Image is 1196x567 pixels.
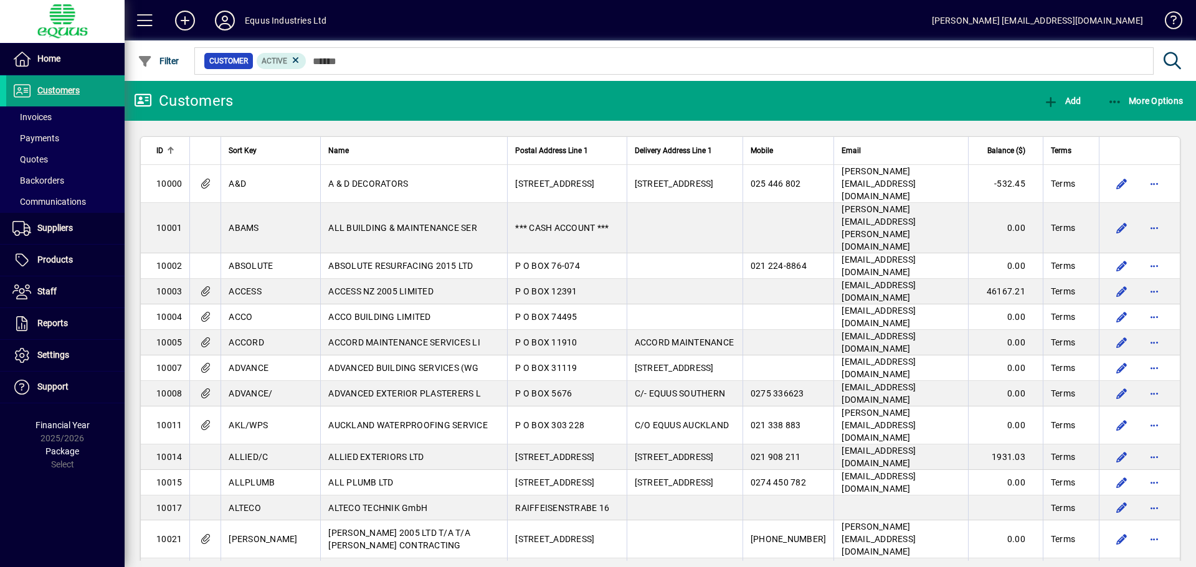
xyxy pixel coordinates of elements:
[1051,533,1075,545] span: Terms
[1144,218,1164,238] button: More options
[968,520,1043,558] td: 0.00
[6,170,125,191] a: Backorders
[245,11,327,30] div: Equus Industries Ltd
[751,144,827,157] div: Mobile
[1112,218,1132,238] button: Edit
[6,44,125,75] a: Home
[1051,260,1075,272] span: Terms
[842,471,916,494] span: [EMAIL_ADDRESS][DOMAIN_NAME]
[968,381,1043,406] td: 0.00
[156,477,182,487] span: 10015
[37,255,73,265] span: Products
[1144,472,1164,492] button: More options
[138,56,179,66] span: Filter
[515,363,577,373] span: P O BOX 31119
[1144,332,1164,352] button: More options
[842,446,916,468] span: [EMAIL_ADDRESS][DOMAIN_NAME]
[1144,358,1164,378] button: More options
[515,452,594,462] span: [STREET_ADDRESS]
[6,372,125,403] a: Support
[968,165,1043,203] td: -532.45
[515,312,577,322] span: P O BOX 74495
[156,534,182,544] span: 10021
[932,11,1143,30] div: [PERSON_NAME] [EMAIL_ADDRESS][DOMAIN_NAME]
[45,446,79,456] span: Package
[156,363,182,373] span: 10007
[229,363,268,373] span: ADVANCE
[968,304,1043,330] td: 0.00
[1051,144,1071,157] span: Terms
[968,253,1043,279] td: 0.00
[1112,358,1132,378] button: Edit
[1051,222,1075,234] span: Terms
[1051,476,1075,489] span: Terms
[135,50,183,72] button: Filter
[1112,307,1132,327] button: Edit
[229,337,264,347] span: ACCORD
[1112,447,1132,467] button: Edit
[156,388,182,398] span: 10008
[328,179,408,189] span: A & D DECORATORS
[1156,2,1180,43] a: Knowledge Base
[1112,332,1132,352] button: Edit
[842,522,916,556] span: [PERSON_NAME][EMAIL_ADDRESS][DOMAIN_NAME]
[842,331,916,354] span: [EMAIL_ADDRESS][DOMAIN_NAME]
[515,388,572,398] span: P O BOX 5676
[968,406,1043,444] td: 0.00
[751,452,801,462] span: 021 908 211
[156,261,182,271] span: 10002
[968,330,1043,355] td: 0.00
[229,312,252,322] span: ACCO
[751,261,807,271] span: 021 224-8864
[156,144,182,157] div: ID
[328,477,393,487] span: ALL PLUMB LTD
[229,534,297,544] span: [PERSON_NAME]
[1144,383,1164,403] button: More options
[635,452,714,462] span: [STREET_ADDRESS]
[968,279,1043,304] td: 46167.21
[987,144,1025,157] span: Balance ($)
[842,166,916,201] span: [PERSON_NAME][EMAIL_ADDRESS][DOMAIN_NAME]
[37,318,68,328] span: Reports
[1051,419,1075,431] span: Terms
[751,144,773,157] span: Mobile
[1112,529,1132,549] button: Edit
[134,91,233,111] div: Customers
[842,280,916,302] span: [EMAIL_ADDRESS][DOMAIN_NAME]
[1051,336,1075,349] span: Terms
[842,382,916,405] span: [EMAIL_ADDRESS][DOMAIN_NAME]
[156,144,163,157] span: ID
[328,503,427,513] span: ALTECO TECHNIK GmbH
[515,337,577,347] span: P O BOX 11910
[1112,415,1132,435] button: Edit
[842,144,861,157] span: Email
[515,144,588,157] span: Postal Address Line 1
[976,144,1037,157] div: Balance ($)
[1108,96,1184,106] span: More Options
[1051,285,1075,298] span: Terms
[1112,174,1132,194] button: Edit
[156,337,182,347] span: 10005
[1144,447,1164,467] button: More options
[36,420,90,430] span: Financial Year
[6,191,125,212] a: Communications
[229,179,246,189] span: A&D
[842,408,916,443] span: [PERSON_NAME][EMAIL_ADDRESS][DOMAIN_NAME]
[751,420,801,430] span: 021 338 883
[1051,311,1075,323] span: Terms
[12,154,48,164] span: Quotes
[1112,383,1132,403] button: Edit
[635,179,714,189] span: [STREET_ADDRESS]
[1144,498,1164,518] button: More options
[842,255,916,277] span: [EMAIL_ADDRESS][DOMAIN_NAME]
[37,350,69,360] span: Settings
[1051,362,1075,374] span: Terms
[156,179,182,189] span: 10000
[229,420,268,430] span: AKL/WPS
[968,444,1043,470] td: 1931.03
[156,223,182,233] span: 10001
[328,420,488,430] span: AUCKLAND WATERPROOFING SERVICE
[6,213,125,244] a: Suppliers
[515,286,577,296] span: P O BOX 12391
[1144,256,1164,276] button: More options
